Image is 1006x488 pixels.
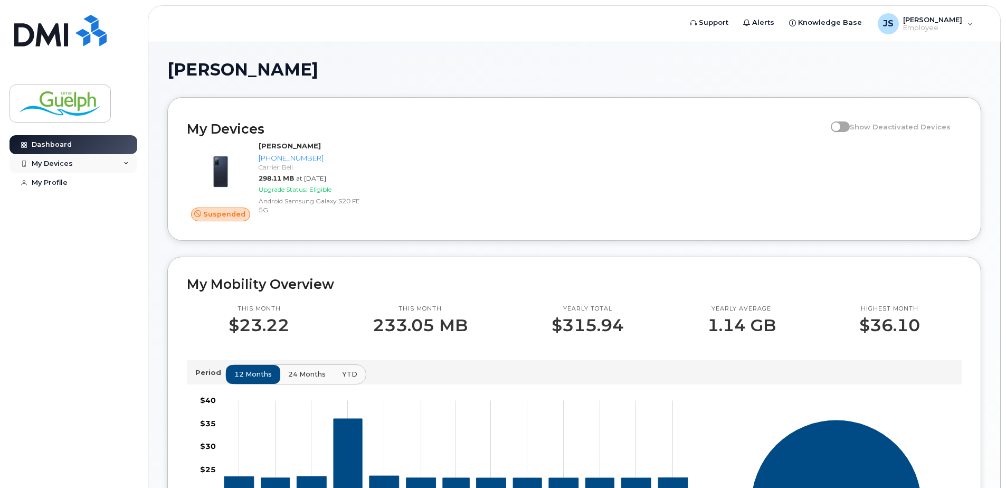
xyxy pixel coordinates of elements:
[259,142,321,150] strong: [PERSON_NAME]
[187,121,825,137] h2: My Devices
[195,146,246,197] img: image20231002-3703462-zm6wmn.jpeg
[309,185,331,193] span: Eligible
[229,305,289,313] p: This month
[373,316,468,335] p: 233.05 MB
[707,316,776,335] p: 1.14 GB
[850,123,951,131] span: Show Deactivated Devices
[259,196,367,214] div: Android Samsung Galaxy S20 FE 5G
[296,174,326,182] span: at [DATE]
[229,316,289,335] p: $23.22
[200,396,216,405] tspan: $40
[200,442,216,451] tspan: $30
[288,369,326,379] span: 24 months
[200,464,216,474] tspan: $25
[859,305,920,313] p: Highest month
[342,369,357,379] span: YTD
[259,153,367,163] div: [PHONE_NUMBER]
[859,316,920,335] p: $36.10
[831,117,839,125] input: Show Deactivated Devices
[187,276,962,292] h2: My Mobility Overview
[167,62,318,78] span: [PERSON_NAME]
[259,174,294,182] span: 298.11 MB
[373,305,468,313] p: This month
[552,305,624,313] p: Yearly total
[259,163,367,172] div: Carrier: Bell
[195,368,225,378] p: Period
[707,305,776,313] p: Yearly average
[259,185,307,193] span: Upgrade Status:
[187,141,371,221] a: Suspended[PERSON_NAME][PHONE_NUMBER]Carrier: Bell298.11 MBat [DATE]Upgrade Status:EligibleAndroid...
[203,209,245,219] span: Suspended
[552,316,624,335] p: $315.94
[200,418,216,428] tspan: $35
